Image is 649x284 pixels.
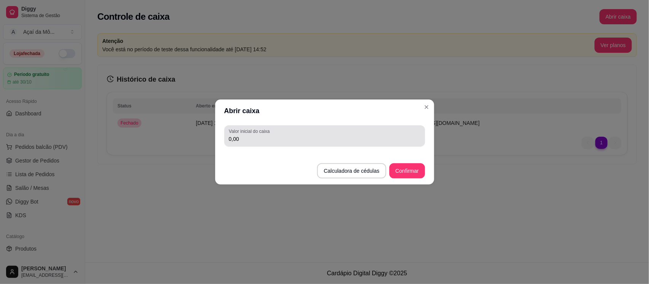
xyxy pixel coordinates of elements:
header: Abrir caixa [215,99,434,122]
input: Valor inicial do caixa [229,135,421,143]
button: Confirmar [389,163,425,178]
button: Close [421,101,433,113]
button: Calculadora de cédulas [317,163,386,178]
label: Valor inicial do caixa [229,128,272,134]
